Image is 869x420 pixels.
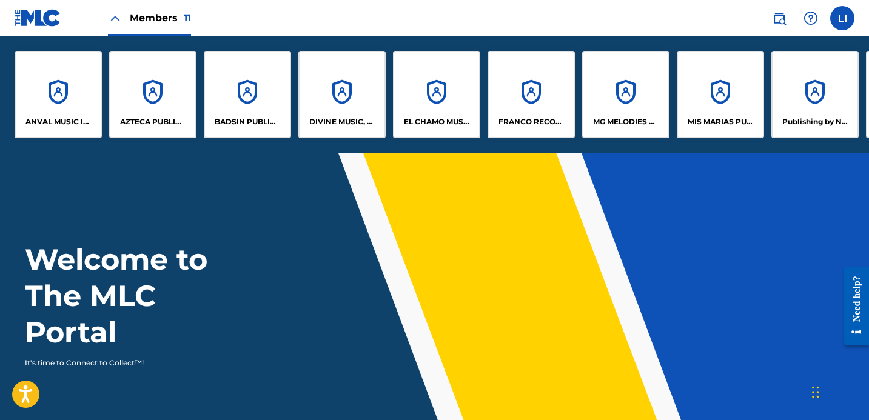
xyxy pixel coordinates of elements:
[215,116,281,127] p: BADSIN PUBLISHING LLC
[25,241,252,350] h1: Welcome to The MLC Portal
[25,358,235,368] p: It's time to Connect to Collect™!
[835,258,869,355] iframe: Resource Center
[771,51,859,138] a: AccountsPublishing by Nuffy Inc
[393,51,480,138] a: AccountsEL CHAMO MUSIC
[15,9,61,27] img: MLC Logo
[108,11,122,25] img: Close
[677,51,764,138] a: AccountsMIS MARIAS PUBLISHING
[130,11,191,25] span: Members
[15,51,102,138] a: AccountsANVAL MUSIC INC
[772,11,787,25] img: search
[109,51,196,138] a: AccountsAZTECA PUBLISHING INC
[767,6,791,30] a: Public Search
[593,116,659,127] p: MG MELODIES PUBLISHING INC
[688,116,754,127] p: MIS MARIAS PUBLISHING
[25,116,92,127] p: ANVAL MUSIC INC
[782,116,848,127] p: Publishing by Nuffy Inc
[488,51,575,138] a: AccountsFRANCO RECORDS LLC
[120,116,186,127] p: AZTECA PUBLISHING INC
[309,116,375,127] p: DIVINE MUSIC, INC.
[799,6,823,30] div: Help
[804,11,818,25] img: help
[204,51,291,138] a: AccountsBADSIN PUBLISHING LLC
[808,362,869,420] iframe: Chat Widget
[582,51,669,138] a: AccountsMG MELODIES PUBLISHING INC
[812,374,819,410] div: Drag
[184,12,191,24] span: 11
[498,116,565,127] p: FRANCO RECORDS LLC
[830,6,854,30] div: User Menu
[298,51,386,138] a: AccountsDIVINE MUSIC, INC.
[404,116,470,127] p: EL CHAMO MUSIC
